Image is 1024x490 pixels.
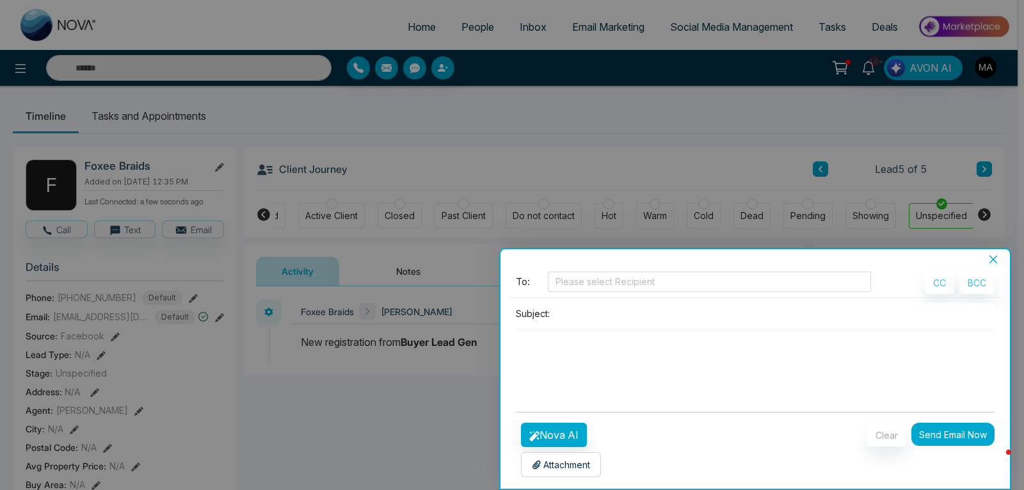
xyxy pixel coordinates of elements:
[867,424,906,446] button: Clear
[911,423,995,446] button: Send Email Now
[516,307,550,320] p: Subject:
[516,275,530,290] span: To:
[925,272,954,294] button: CC
[532,458,590,471] p: Attachment
[521,423,587,447] button: Nova AI
[984,254,1002,265] button: Close
[988,254,998,265] span: close
[959,272,995,294] button: BCC
[980,446,1011,477] iframe: Intercom live chat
